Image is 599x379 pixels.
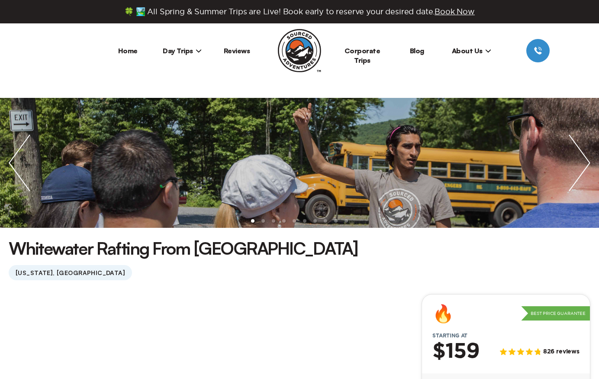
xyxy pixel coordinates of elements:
[278,29,321,72] img: Sourced Adventures company logo
[224,46,250,55] a: Reviews
[118,46,138,55] a: Home
[334,219,338,223] li: slide item 9
[9,265,132,280] span: [US_STATE], [GEOGRAPHIC_DATA]
[543,348,580,356] span: 826 reviews
[435,7,475,16] span: Book Now
[272,219,275,223] li: slide item 3
[432,340,480,363] h2: $159
[251,219,254,223] li: slide item 1
[452,46,491,55] span: About Us
[293,219,296,223] li: slide item 5
[324,219,327,223] li: slide item 8
[521,306,590,321] p: Best Price Guarantee
[410,46,424,55] a: Blog
[432,305,454,322] div: 🔥
[303,219,306,223] li: slide item 6
[313,219,317,223] li: slide item 7
[261,219,265,223] li: slide item 2
[345,46,380,65] a: Corporate Trips
[282,219,286,223] li: slide item 4
[422,333,478,339] span: Starting at
[163,46,202,55] span: Day Trips
[9,236,358,260] h1: Whitewater Rafting From [GEOGRAPHIC_DATA]
[124,7,475,16] span: 🍀 🏞️ All Spring & Summer Trips are Live! Book early to reserve your desired date.
[560,98,599,228] img: next slide / item
[345,219,348,223] li: slide item 10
